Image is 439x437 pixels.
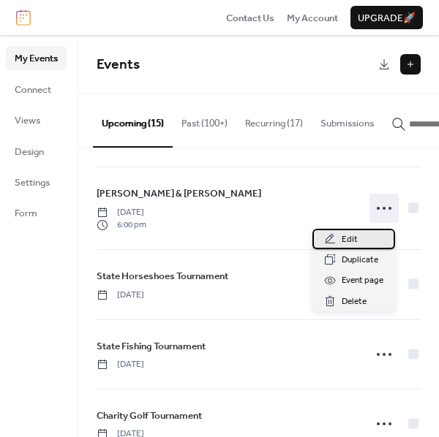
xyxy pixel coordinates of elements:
[16,9,31,26] img: logo
[287,10,338,25] a: My Account
[287,11,338,26] span: My Account
[6,201,67,224] a: Form
[15,175,50,190] span: Settings
[312,94,383,145] button: Submissions
[6,108,67,132] a: Views
[226,10,274,25] a: Contact Us
[6,140,67,163] a: Design
[6,170,67,194] a: Settings
[97,408,202,424] a: Charity Golf Tournament
[97,358,144,371] span: [DATE]
[97,186,261,201] span: [PERSON_NAME] & [PERSON_NAME]
[342,232,358,247] span: Edit
[350,6,423,29] button: Upgrade🚀
[342,294,367,309] span: Delete
[97,51,140,78] span: Events
[226,11,274,26] span: Contact Us
[15,83,51,97] span: Connect
[15,206,37,221] span: Form
[97,339,206,354] span: State Fishing Tournament
[97,338,206,354] a: State Fishing Tournament
[97,289,144,302] span: [DATE]
[97,268,228,284] a: State Horseshoes Tournament
[173,94,236,145] button: Past (100+)
[342,273,383,288] span: Event page
[236,94,312,145] button: Recurring (17)
[97,269,228,284] span: State Horseshoes Tournament
[6,77,67,101] a: Connect
[97,186,261,202] a: [PERSON_NAME] & [PERSON_NAME]
[97,408,202,423] span: Charity Golf Tournament
[6,46,67,69] a: My Events
[342,253,378,267] span: Duplicate
[97,218,146,232] span: 6:00 pm
[358,11,416,26] span: Upgrade 🚀
[15,51,58,66] span: My Events
[93,94,173,147] button: Upcoming (15)
[15,145,44,159] span: Design
[97,206,146,219] span: [DATE]
[15,113,40,128] span: Views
